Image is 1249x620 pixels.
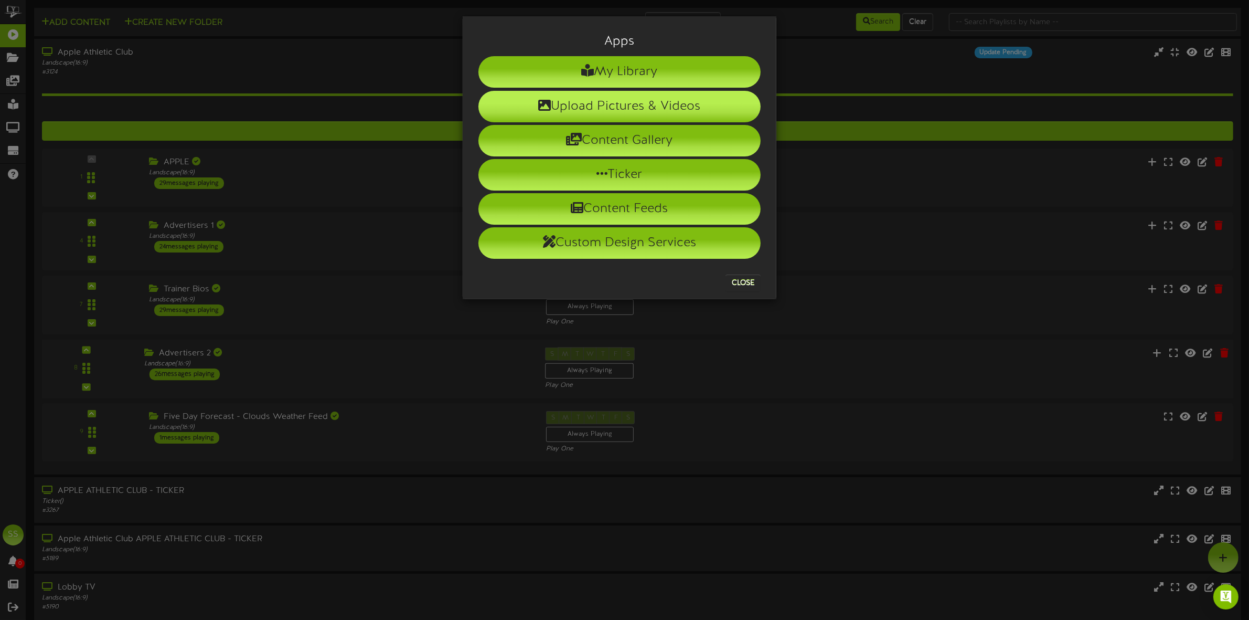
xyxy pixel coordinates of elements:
[478,91,761,122] li: Upload Pictures & Videos
[478,56,761,88] li: My Library
[478,159,761,191] li: Ticker
[478,227,761,259] li: Custom Design Services
[478,193,761,225] li: Content Feeds
[478,35,761,48] h3: Apps
[725,275,761,291] button: Close
[478,125,761,156] li: Content Gallery
[1213,584,1239,610] div: Open Intercom Messenger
